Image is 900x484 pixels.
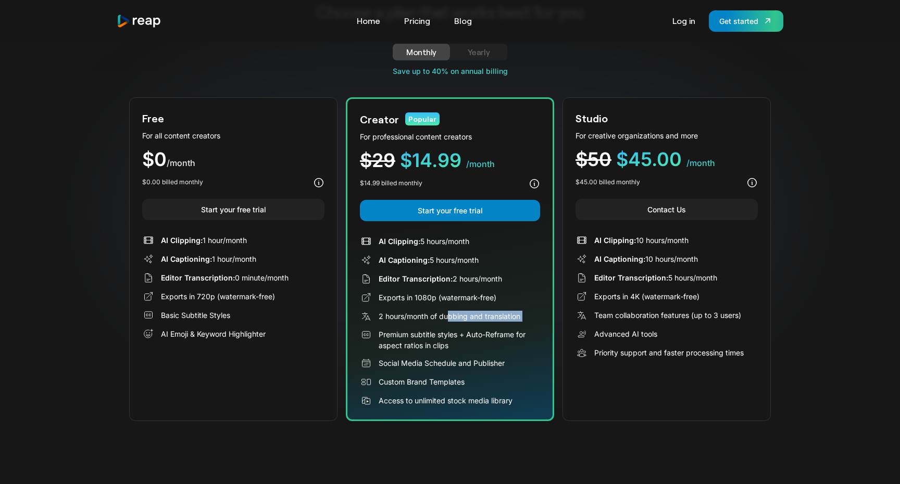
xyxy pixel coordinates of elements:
[379,274,453,283] span: Editor Transcription:
[142,150,324,169] div: $0
[379,395,512,406] div: Access to unlimited stock media library
[360,179,422,188] div: $14.99 billed monthly
[379,236,469,247] div: 5 hours/month
[379,254,479,265] div: 5 hours/month
[161,273,235,282] span: Editor Transcription:
[616,148,682,171] span: $45.00
[379,311,520,322] div: 2 hours/month of dubbing and translation
[379,256,430,264] span: AI Captioning:
[161,253,256,264] div: 1 hour/month
[594,273,668,282] span: Editor Transcription:
[360,200,540,221] a: Start your free trial
[142,177,203,187] div: $0.00 billed monthly
[399,12,435,29] a: Pricing
[709,10,783,32] a: Get started
[167,158,195,168] span: /month
[360,111,399,127] div: Creator
[161,328,266,339] div: AI Emoji & Keyword Highlighter
[161,235,247,246] div: 1 hour/month
[117,14,161,28] a: home
[594,310,741,321] div: Team collaboration features (up to 3 users)
[594,347,744,358] div: Priority support and faster processing times
[667,12,701,29] a: Log in
[405,112,440,125] div: Popular
[405,46,438,58] div: Monthly
[379,237,420,246] span: AI Clipping:
[576,148,611,171] span: $50
[379,273,502,284] div: 2 hours/month
[161,291,275,302] div: Exports in 720p (watermark-free)
[142,130,324,141] div: For all content creators
[463,46,495,58] div: Yearly
[594,328,657,339] div: Advanced AI tools
[594,291,699,302] div: Exports in 4K (watermark-free)
[129,66,771,77] div: Save up to 40% on annual billing
[379,358,505,368] div: Social Media Schedule and Publisher
[379,376,465,387] div: Custom Brand Templates
[117,14,161,28] img: reap logo
[352,12,385,29] a: Home
[686,158,715,168] span: /month
[400,149,461,172] span: $14.99
[449,12,477,29] a: Blog
[360,131,540,142] div: For professional content creators
[719,16,758,27] div: Get started
[161,236,203,245] span: AI Clipping:
[142,199,324,220] a: Start your free trial
[594,235,689,246] div: 10 hours/month
[161,254,212,263] span: AI Captioning:
[360,149,395,172] span: $29
[576,130,758,141] div: For creative organizations and more
[594,236,636,245] span: AI Clipping:
[576,199,758,220] a: Contact Us
[161,310,230,321] div: Basic Subtitle Styles
[594,272,717,283] div: 5 hours/month
[576,177,640,187] div: $45.00 billed monthly
[379,292,496,303] div: Exports in 1080p (watermark-free)
[142,110,164,126] div: Free
[161,272,289,283] div: 0 minute/month
[594,253,698,264] div: 10 hours/month
[379,329,540,351] div: Premium subtitle styles + Auto-Reframe for aspect ratios in clips
[576,110,608,126] div: Studio
[466,159,495,169] span: /month
[594,254,645,263] span: AI Captioning:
